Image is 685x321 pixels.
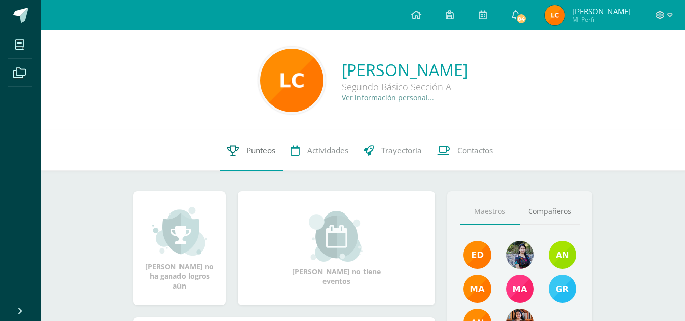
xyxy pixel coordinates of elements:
span: [PERSON_NAME] [572,6,631,16]
span: Contactos [457,145,493,156]
a: Contactos [429,130,500,171]
img: 0d6b0ebfbdc8663992cbd59dbe0173dd.png [260,49,323,112]
a: Trayectoria [356,130,429,171]
img: 7766054b1332a6085c7723d22614d631.png [506,275,534,303]
img: 9b17679b4520195df407efdfd7b84603.png [506,241,534,269]
img: event_small.png [309,211,364,262]
img: f43f9f09850babdfb76e302304b7dc93.png [545,5,565,25]
span: Punteos [246,145,275,156]
a: Actividades [283,130,356,171]
span: 84 [516,13,527,24]
img: f40e456500941b1b33f0807dd74ea5cf.png [463,241,491,269]
img: 560278503d4ca08c21e9c7cd40ba0529.png [463,275,491,303]
a: Maestros [460,199,520,225]
div: [PERSON_NAME] no tiene eventos [286,211,387,286]
div: Segundo Básico Sección A [342,81,468,93]
span: Trayectoria [381,145,422,156]
a: [PERSON_NAME] [342,59,468,81]
div: [PERSON_NAME] no ha ganado logros aún [143,206,215,291]
a: Compañeros [520,199,580,225]
span: Mi Perfil [572,15,631,24]
img: e6b27947fbea61806f2b198ab17e5dde.png [549,241,576,269]
img: achievement_small.png [152,206,207,257]
span: Actividades [307,145,348,156]
img: b7ce7144501556953be3fc0a459761b8.png [549,275,576,303]
a: Ver información personal... [342,93,434,102]
a: Punteos [220,130,283,171]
